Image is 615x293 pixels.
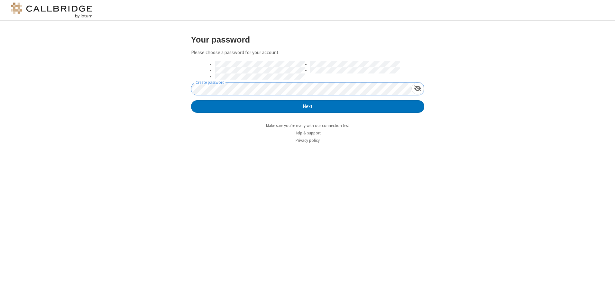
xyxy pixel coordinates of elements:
p: Please choose a password for your account. [191,49,424,56]
a: Help & support [295,130,321,136]
div: Show password [411,83,424,94]
input: Create password [191,83,411,95]
a: Make sure you're ready with our connection test [266,123,349,128]
img: logo@2x.png [10,3,93,18]
button: Next [191,100,424,113]
h3: Your password [191,35,424,44]
a: Privacy policy [296,138,320,143]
